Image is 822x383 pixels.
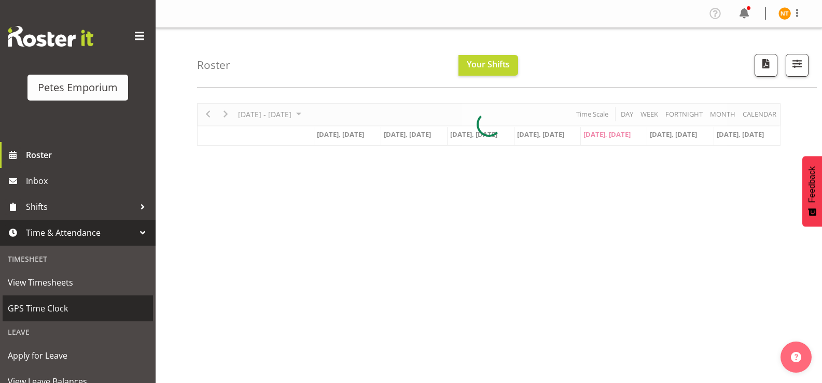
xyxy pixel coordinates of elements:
[26,199,135,215] span: Shifts
[3,269,153,295] a: View Timesheets
[778,7,791,20] img: nicole-thomson8388.jpg
[197,59,230,71] h4: Roster
[786,54,809,77] button: Filter Shifts
[38,80,118,95] div: Petes Emporium
[26,147,150,163] span: Roster
[26,225,135,240] span: Time & Attendance
[8,301,148,316] span: GPS Time Clock
[791,352,801,362] img: help-xxl-2.png
[3,248,153,269] div: Timesheet
[467,59,510,70] span: Your Shifts
[807,166,817,203] span: Feedback
[3,321,153,343] div: Leave
[802,156,822,226] button: Feedback - Show survey
[8,275,148,290] span: View Timesheets
[26,173,150,189] span: Inbox
[458,55,518,76] button: Your Shifts
[3,295,153,321] a: GPS Time Clock
[8,26,93,47] img: Rosterit website logo
[755,54,777,77] button: Download a PDF of the roster according to the set date range.
[3,343,153,368] a: Apply for Leave
[8,348,148,363] span: Apply for Leave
